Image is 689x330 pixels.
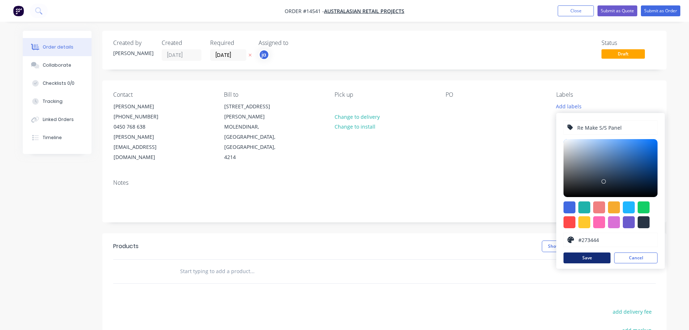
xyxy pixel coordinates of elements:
[13,5,24,16] img: Factory
[556,91,655,98] div: Labels
[259,49,269,60] button: ja
[224,101,284,122] div: [STREET_ADDRESS][PERSON_NAME]
[597,5,637,16] button: Submit as Quote
[23,129,92,147] button: Timeline
[23,38,92,56] button: Order details
[623,216,635,228] div: #6a5acd
[331,112,383,121] button: Change to delivery
[593,216,605,228] div: #ff69b4
[43,134,62,141] div: Timeline
[601,39,656,46] div: Status
[23,56,92,74] button: Collaborate
[578,216,590,228] div: #ffc82c
[446,91,545,98] div: PO
[614,252,658,263] button: Cancel
[107,101,180,163] div: [PERSON_NAME][PHONE_NUMBER]0450 768 638[PERSON_NAME][EMAIL_ADDRESS][DOMAIN_NAME]
[563,216,575,228] div: #ff4949
[162,39,201,46] div: Created
[578,201,590,213] div: #20b2aa
[609,307,656,317] button: add delivery fee
[558,5,594,16] button: Close
[113,179,656,186] div: Notes
[224,91,323,98] div: Bill to
[23,74,92,92] button: Checklists 0/0
[324,8,404,14] a: Australasian Retail Projects
[552,101,586,111] button: Add labels
[218,101,290,163] div: [STREET_ADDRESS][PERSON_NAME]MOLENDINAR, [GEOGRAPHIC_DATA], [GEOGRAPHIC_DATA], 4214
[114,122,174,132] div: 0450 768 638
[638,201,650,213] div: #13ce66
[114,112,174,122] div: [PHONE_NUMBER]
[43,80,75,87] div: Checklists 0/0
[43,98,63,105] div: Tracking
[23,92,92,110] button: Tracking
[608,201,620,213] div: #f6ab2f
[210,39,250,46] div: Required
[542,241,598,252] button: Show / Hide columns
[23,110,92,129] button: Linked Orders
[113,39,153,46] div: Created by
[593,201,605,213] div: #f08080
[285,8,324,14] span: Order #14541 -
[43,116,74,123] div: Linked Orders
[563,252,611,263] button: Save
[114,101,174,112] div: [PERSON_NAME]
[577,121,654,134] input: Enter label name...
[114,132,174,162] div: [PERSON_NAME][EMAIL_ADDRESS][DOMAIN_NAME]
[113,91,212,98] div: Contact
[641,5,680,16] button: Submit as Order
[623,201,635,213] div: #1fb6ff
[113,242,139,251] div: Products
[113,49,153,57] div: [PERSON_NAME]
[335,91,434,98] div: Pick up
[608,216,620,228] div: #da70d6
[601,49,645,58] span: Draft
[224,122,284,162] div: MOLENDINAR, [GEOGRAPHIC_DATA], [GEOGRAPHIC_DATA], 4214
[43,62,71,68] div: Collaborate
[563,201,575,213] div: #4169e1
[43,44,73,50] div: Order details
[331,122,379,131] button: Change to install
[180,264,324,279] input: Start typing to add a product...
[638,216,650,228] div: #273444
[259,39,331,46] div: Assigned to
